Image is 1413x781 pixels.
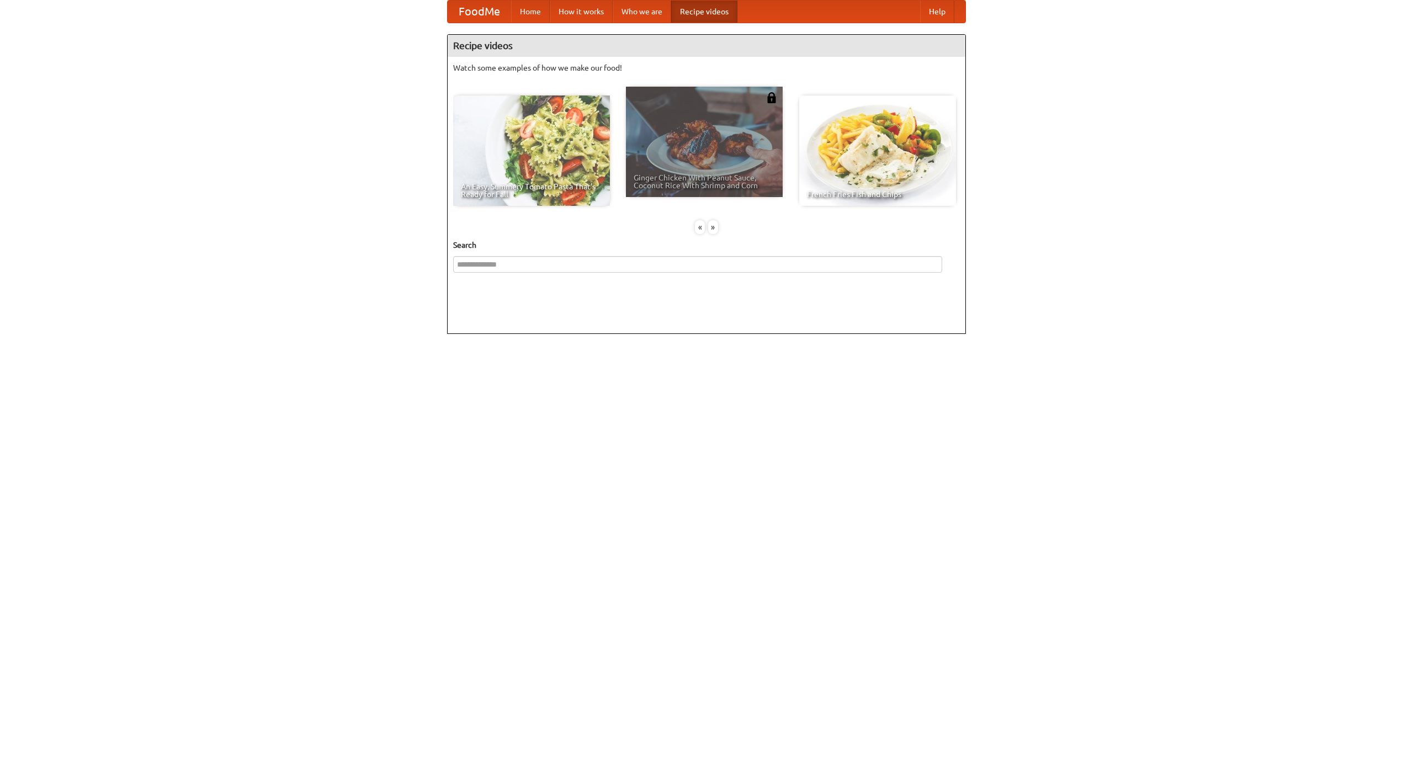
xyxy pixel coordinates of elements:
[453,95,610,206] a: An Easy, Summery Tomato Pasta That's Ready for Fall
[453,240,960,251] h5: Search
[807,190,948,198] span: French Fries Fish and Chips
[461,183,602,198] span: An Easy, Summery Tomato Pasta That's Ready for Fall
[766,92,777,103] img: 483408.png
[920,1,954,23] a: Help
[708,220,718,234] div: »
[695,220,705,234] div: «
[448,35,965,57] h4: Recipe videos
[671,1,737,23] a: Recipe videos
[799,95,956,206] a: French Fries Fish and Chips
[550,1,613,23] a: How it works
[453,62,960,73] p: Watch some examples of how we make our food!
[511,1,550,23] a: Home
[448,1,511,23] a: FoodMe
[613,1,671,23] a: Who we are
